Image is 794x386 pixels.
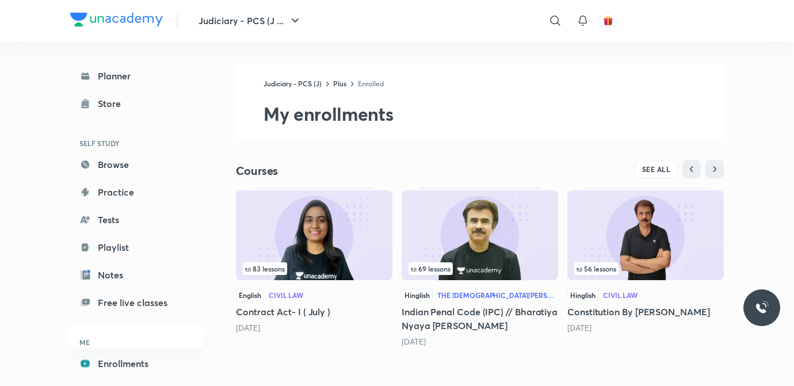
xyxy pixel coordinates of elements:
[599,12,617,30] button: avatar
[409,262,551,275] div: infosection
[192,9,309,32] button: Judiciary - PCS (J ...
[70,263,204,286] a: Notes
[70,153,204,176] a: Browse
[567,289,598,301] span: Hinglish
[402,289,433,301] span: Hinglish
[70,92,204,115] a: Store
[567,190,724,280] img: Thumbnail
[269,292,303,299] div: Civil Law
[70,13,163,29] a: Company Logo
[236,190,392,280] img: Thumbnail
[567,322,724,334] div: 7 months ago
[70,208,204,231] a: Tests
[755,301,769,315] img: ttu
[402,190,558,280] img: Thumbnail
[70,352,204,375] a: Enrollments
[236,305,392,319] h5: Contract Act- I ( July )
[574,262,717,275] div: infocontainer
[70,236,204,259] a: Playlist
[264,102,724,125] h2: My enrollments
[243,262,385,275] div: infocontainer
[264,79,322,88] a: Judiciary - PCS (J)
[70,133,204,153] h6: SELF STUDY
[409,262,551,275] div: infocontainer
[567,305,724,319] h5: Constitution By [PERSON_NAME]
[642,165,671,173] span: SEE ALL
[70,333,204,352] h6: ME
[402,188,558,347] div: Indian Penal Code (IPC) // Bharatiya Nyaya Sanhita
[70,291,204,314] a: Free live classes
[98,97,128,110] div: Store
[70,13,163,26] img: Company Logo
[236,188,392,334] div: Contract Act- I ( July )
[70,64,204,87] a: Planner
[236,163,480,178] h4: Courses
[333,79,346,88] a: Plus
[245,265,285,272] span: 83 lessons
[409,262,551,275] div: left
[243,262,385,275] div: infosection
[236,322,392,334] div: 7 months ago
[603,16,613,26] img: avatar
[574,262,717,275] div: infosection
[70,181,204,204] a: Practice
[574,262,717,275] div: left
[236,289,264,301] span: English
[567,188,724,334] div: Constitution By Anil Khanna
[402,305,558,333] h5: Indian Penal Code (IPC) // Bharatiya Nyaya [PERSON_NAME]
[402,336,558,347] div: 7 months ago
[243,262,385,275] div: left
[577,265,616,272] span: 56 lessons
[437,292,558,299] div: The [DEMOGRAPHIC_DATA][PERSON_NAME] (BNS), 2023
[358,79,384,88] a: Enrolled
[603,292,638,299] div: Civil Law
[635,160,678,178] button: SEE ALL
[411,265,451,272] span: 69 lessons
